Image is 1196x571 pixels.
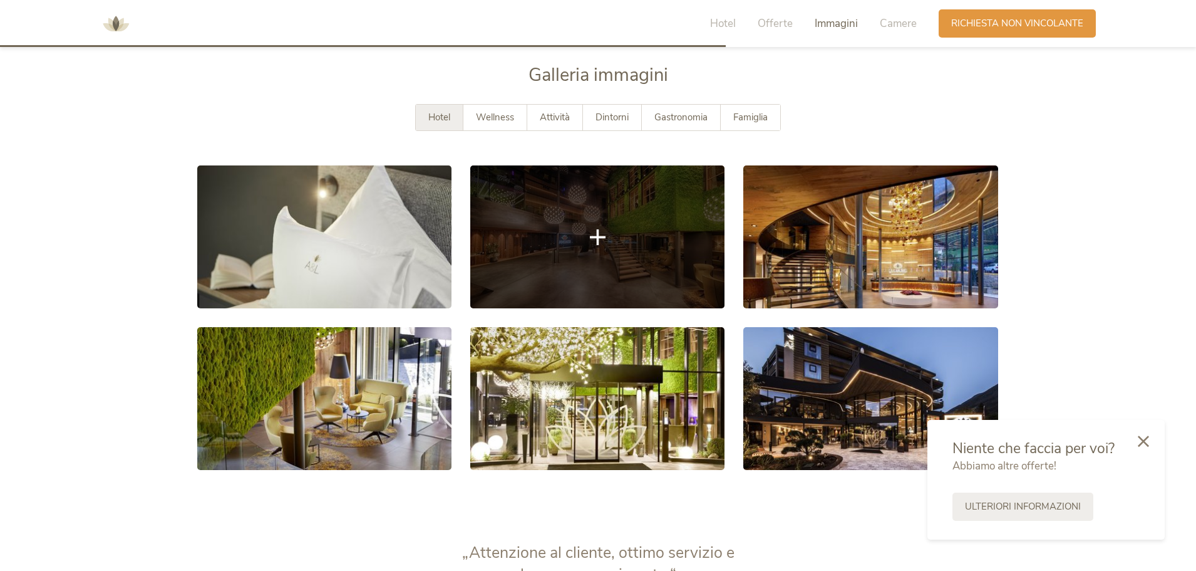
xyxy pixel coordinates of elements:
span: Ulteriori informazioni [965,500,1081,513]
span: Niente che faccia per voi? [952,439,1115,458]
a: AMONTI & LUNARIS Wellnessresort [97,19,135,28]
span: Wellness [476,111,514,123]
span: Attività [540,111,570,123]
span: Famiglia [733,111,768,123]
span: Dintorni [595,111,629,123]
a: Ulteriori informazioni [952,493,1093,521]
span: Richiesta non vincolante [951,17,1083,30]
span: Offerte [758,16,793,31]
span: Galleria immagini [528,63,668,87]
span: Camere [880,16,917,31]
span: Abbiamo altre offerte! [952,459,1056,473]
span: Hotel [710,16,736,31]
span: Immagini [815,16,858,31]
span: Gastronomia [654,111,708,123]
img: AMONTI & LUNARIS Wellnessresort [97,5,135,43]
span: Hotel [428,111,450,123]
